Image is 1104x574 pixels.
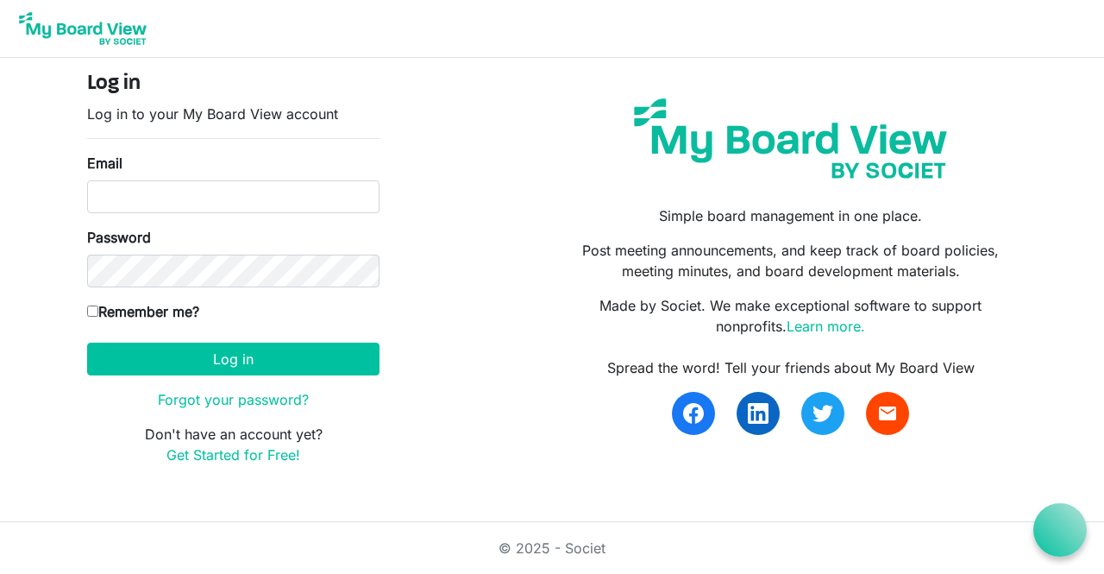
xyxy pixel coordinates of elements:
[499,539,605,557] a: © 2025 - Societ
[87,306,98,317] input: Remember me?
[812,403,833,424] img: twitter.svg
[866,392,909,435] a: email
[14,7,152,50] img: My Board View Logo
[87,153,122,173] label: Email
[87,72,379,97] h4: Log in
[87,227,151,248] label: Password
[87,301,199,322] label: Remember me?
[683,403,704,424] img: facebook.svg
[565,357,1017,378] div: Spread the word! Tell your friends about My Board View
[787,318,865,335] a: Learn more.
[565,205,1017,226] p: Simple board management in one place.
[877,403,898,424] span: email
[166,446,300,464] a: Get Started for Free!
[87,424,379,465] p: Don't have an account yet?
[565,240,1017,281] p: Post meeting announcements, and keep track of board policies, meeting minutes, and board developm...
[87,343,379,375] button: Log in
[748,403,768,424] img: linkedin.svg
[87,104,379,124] p: Log in to your My Board View account
[621,85,960,192] img: my-board-view-societ.svg
[565,295,1017,337] p: Made by Societ. We make exceptional software to support nonprofits.
[158,391,309,408] a: Forgot your password?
